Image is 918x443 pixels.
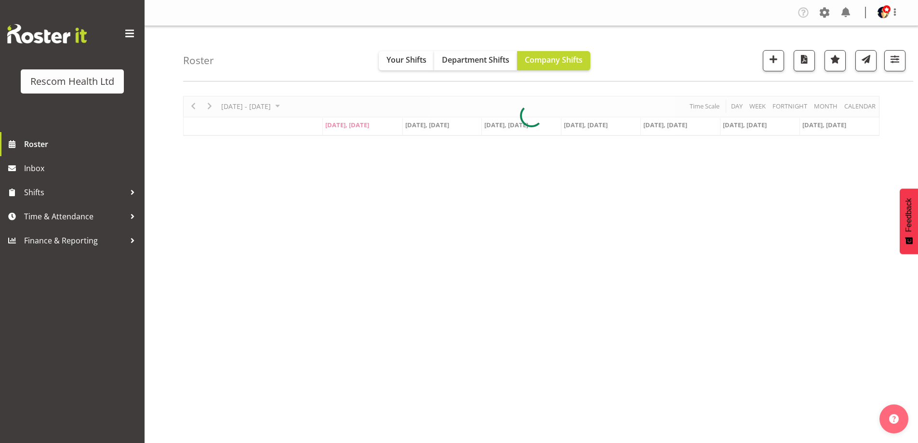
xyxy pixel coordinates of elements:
img: lisa-averill4ed0ba207759471a3c7c9c0bc18f64d8.png [878,7,889,18]
span: Roster [24,137,140,151]
button: Download a PDF of the roster according to the set date range. [794,50,815,71]
span: Your Shifts [386,54,426,65]
button: Filter Shifts [884,50,905,71]
img: help-xxl-2.png [889,414,899,424]
span: Shifts [24,185,125,200]
button: Department Shifts [434,51,517,70]
h4: Roster [183,55,214,66]
span: Finance & Reporting [24,233,125,248]
button: Highlight an important date within the roster. [825,50,846,71]
span: Inbox [24,161,140,175]
button: Your Shifts [379,51,434,70]
button: Company Shifts [517,51,590,70]
button: Feedback - Show survey [900,188,918,254]
button: Send a list of all shifts for the selected filtered period to all rostered employees. [855,50,877,71]
img: Rosterit website logo [7,24,87,43]
div: Rescom Health Ltd [30,74,114,89]
span: Department Shifts [442,54,509,65]
span: Company Shifts [525,54,583,65]
button: Add a new shift [763,50,784,71]
span: Time & Attendance [24,209,125,224]
span: Feedback [905,198,913,232]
